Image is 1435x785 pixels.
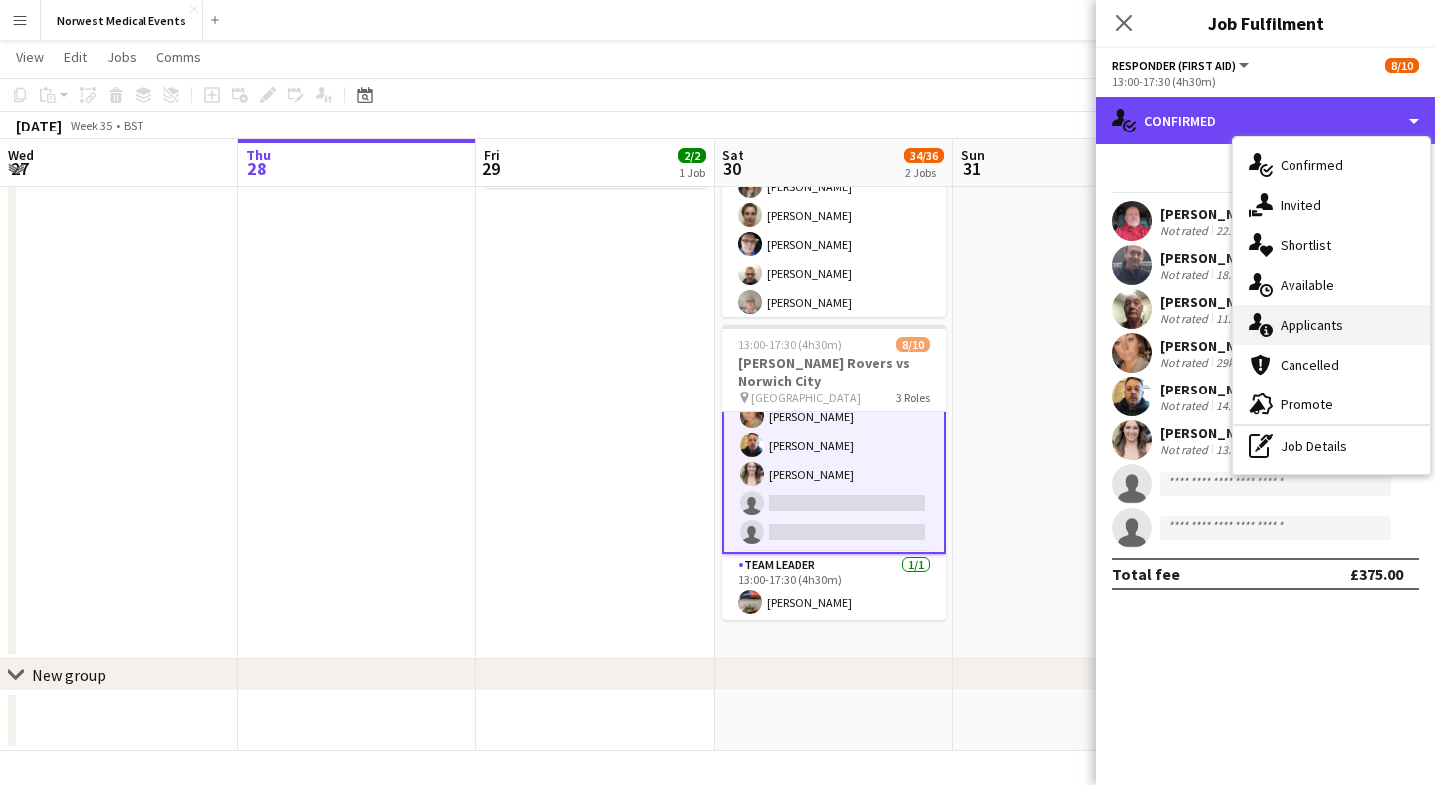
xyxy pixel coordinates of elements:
div: 29km [1212,355,1248,370]
app-job-card: 13:00-17:30 (4h30m)8/10[PERSON_NAME] Rovers vs Norwich City [GEOGRAPHIC_DATA]3 Roles[PERSON_NAME]... [722,325,946,620]
div: BST [124,118,143,132]
div: [PERSON_NAME] [1160,381,1266,398]
app-card-role: Team Leader1/113:00-17:30 (4h30m)[PERSON_NAME] [722,554,946,622]
div: Not rated [1160,223,1212,238]
div: 22.1km [1212,223,1257,238]
span: Sat [722,146,744,164]
div: New group [32,665,106,685]
div: 2 Jobs [905,165,943,180]
app-card-role: [PERSON_NAME][PERSON_NAME][PERSON_NAME][PERSON_NAME][PERSON_NAME][PERSON_NAME] [722,280,946,554]
div: Not rated [1160,398,1212,413]
span: Responder (First Aid) [1112,58,1236,73]
h3: [PERSON_NAME] Rovers vs Norwich City [722,354,946,390]
span: 30 [719,157,744,180]
span: 34/36 [904,148,944,163]
div: Not rated [1160,311,1212,326]
span: 27 [5,157,34,180]
span: 2/2 [678,148,706,163]
a: View [8,44,52,70]
a: Edit [56,44,95,70]
div: 13:00-17:30 (4h30m) [1112,74,1419,89]
span: 3 Roles [896,391,930,405]
span: Edit [64,48,87,66]
div: Confirmed [1096,97,1435,144]
a: Jobs [99,44,144,70]
div: [DATE] [16,116,62,135]
h3: Job Fulfilment [1096,10,1435,36]
div: 18.8km [1212,267,1257,282]
div: Total fee [1112,564,1180,584]
a: Comms [148,44,209,70]
div: 11.3km [1212,311,1257,326]
div: £375.00 [1350,564,1403,584]
div: [PERSON_NAME] [1160,293,1266,311]
span: 13:00-17:30 (4h30m) [738,337,842,352]
div: Promote [1233,385,1430,424]
div: [PERSON_NAME] [1160,205,1266,223]
span: 8/10 [1385,58,1419,73]
div: Invited [1233,185,1430,225]
div: 14.4km [1212,398,1257,413]
span: Fri [484,146,500,164]
div: Cancelled [1233,345,1430,385]
div: Not rated [1160,442,1212,457]
button: Norwest Medical Events [41,1,203,40]
span: Jobs [107,48,137,66]
span: 8/10 [896,337,930,352]
div: [PERSON_NAME] [1160,337,1266,355]
span: 31 [958,157,985,180]
div: Confirmed [1233,145,1430,185]
div: [PERSON_NAME] [1160,249,1266,267]
span: 29 [481,157,500,180]
span: Comms [156,48,201,66]
span: [GEOGRAPHIC_DATA] [751,391,861,405]
div: Not rated [1160,355,1212,370]
div: [PERSON_NAME] [1160,424,1266,442]
div: Applicants [1233,305,1430,345]
span: Week 35 [66,118,116,132]
span: Thu [246,146,271,164]
div: 1 Job [679,165,705,180]
span: 28 [243,157,271,180]
div: Available [1233,265,1430,305]
span: View [16,48,44,66]
div: Not rated [1160,267,1212,282]
div: 13.1km [1212,442,1257,457]
div: Job Details [1233,426,1430,466]
span: Wed [8,146,34,164]
span: Sun [961,146,985,164]
div: Shortlist [1233,225,1430,265]
button: Responder (First Aid) [1112,58,1252,73]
